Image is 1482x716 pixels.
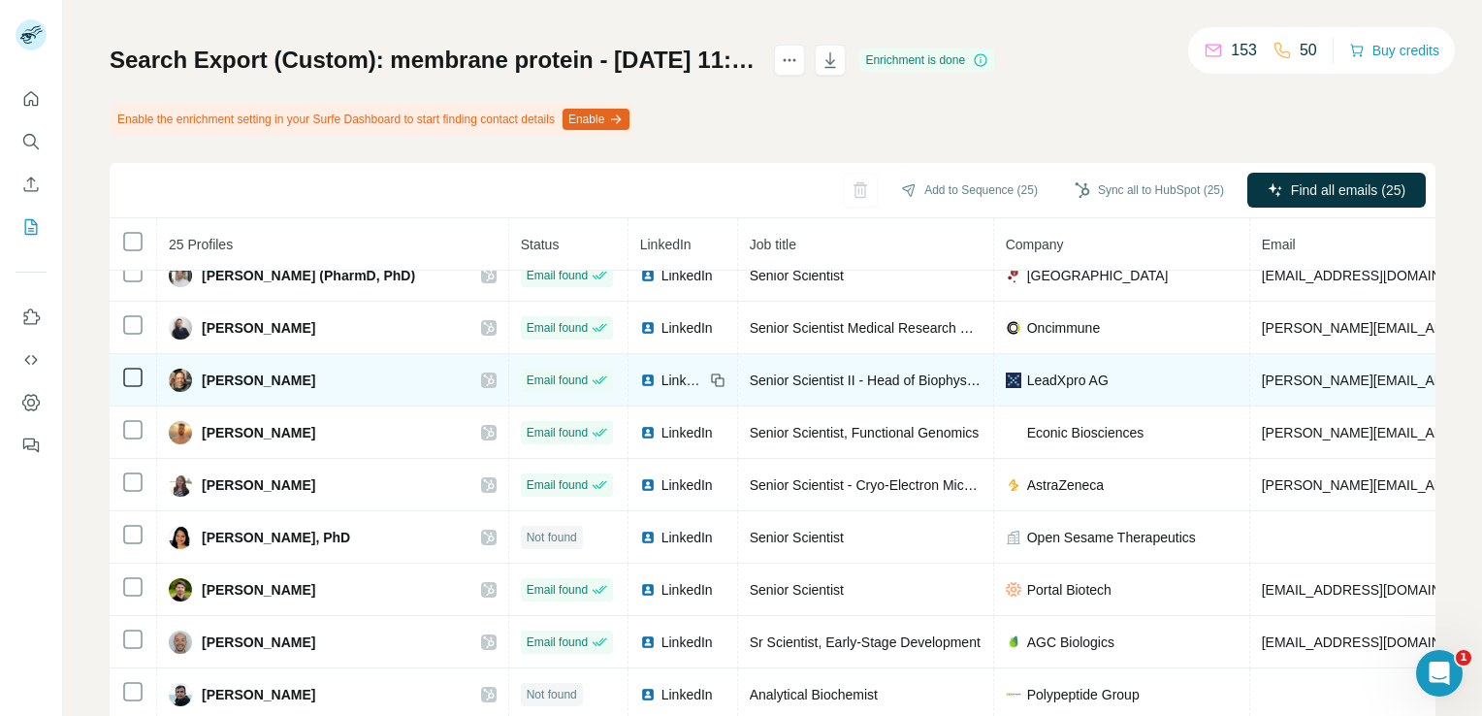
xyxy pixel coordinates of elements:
[661,318,713,338] span: LinkedIn
[661,266,713,285] span: LinkedIn
[527,476,588,494] span: Email found
[750,237,796,252] span: Job title
[202,266,415,285] span: [PERSON_NAME] (PharmD, PhD)
[1027,318,1100,338] span: Oncimmune
[1006,268,1021,283] img: company-logo
[1416,650,1463,697] iframe: Intercom live chat
[169,421,192,444] img: Avatar
[16,342,47,377] button: Use Surfe API
[527,634,588,651] span: Email found
[750,425,980,440] span: Senior Scientist, Functional Genomics
[169,237,233,252] span: 25 Profiles
[750,687,878,702] span: Analytical Biochemist
[169,578,192,602] img: Avatar
[1061,176,1238,205] button: Sync all to HubSpot (25)
[1006,635,1021,650] img: company-logo
[1006,237,1064,252] span: Company
[1291,180,1405,200] span: Find all emails (25)
[640,268,656,283] img: LinkedIn logo
[887,176,1051,205] button: Add to Sequence (25)
[110,45,757,76] h1: Search Export (Custom): membrane protein - [DATE] 11:49
[750,582,844,598] span: Senior Scientist
[1006,687,1021,702] img: company-logo
[527,686,577,703] span: Not found
[1027,528,1196,547] span: Open Sesame Therapeutics
[1006,425,1021,440] img: company-logo
[640,582,656,598] img: LinkedIn logo
[527,319,588,337] span: Email found
[640,320,656,336] img: LinkedIn logo
[661,580,713,600] span: LinkedIn
[169,316,192,340] img: Avatar
[527,581,588,599] span: Email found
[563,109,629,130] button: Enable
[774,45,805,76] button: actions
[1027,633,1114,652] span: AGC Biologics
[110,103,633,136] div: Enable the enrichment setting in your Surfe Dashboard to start finding contact details
[202,580,315,600] span: [PERSON_NAME]
[661,685,713,704] span: LinkedIn
[640,373,656,388] img: LinkedIn logo
[661,371,704,390] span: LinkedIn
[661,423,713,442] span: LinkedIn
[16,124,47,159] button: Search
[1027,371,1109,390] span: LeadXpro AG
[16,167,47,202] button: Enrich CSV
[1262,237,1296,252] span: Email
[16,428,47,463] button: Feedback
[1456,650,1471,666] span: 1
[750,530,844,545] span: Senior Scientist
[1006,320,1021,336] img: company-logo
[640,237,692,252] span: LinkedIn
[169,631,192,654] img: Avatar
[1300,39,1317,62] p: 50
[661,528,713,547] span: LinkedIn
[661,475,713,495] span: LinkedIn
[1027,685,1140,704] span: Polypeptide Group
[1231,39,1257,62] p: 153
[527,267,588,284] span: Email found
[750,635,981,650] span: Sr Scientist, Early-Stage Development
[202,633,315,652] span: [PERSON_NAME]
[1027,475,1104,495] span: AstraZeneca
[169,683,192,706] img: Avatar
[169,473,192,497] img: Avatar
[750,320,1069,336] span: Senior Scientist Medical Research & Projektmanager
[202,371,315,390] span: [PERSON_NAME]
[1247,173,1426,208] button: Find all emails (25)
[527,424,588,441] span: Email found
[16,300,47,335] button: Use Surfe on LinkedIn
[16,81,47,116] button: Quick start
[521,237,560,252] span: Status
[640,635,656,650] img: LinkedIn logo
[202,528,350,547] span: [PERSON_NAME], PhD
[202,685,315,704] span: [PERSON_NAME]
[202,475,315,495] span: [PERSON_NAME]
[527,372,588,389] span: Email found
[1349,37,1439,64] button: Buy credits
[640,425,656,440] img: LinkedIn logo
[1006,582,1021,598] img: company-logo
[1027,423,1144,442] span: Econic Biosciences
[640,530,656,545] img: LinkedIn logo
[202,423,315,442] span: [PERSON_NAME]
[169,264,192,287] img: Avatar
[1027,580,1111,600] span: Portal Biotech
[1006,373,1021,388] img: company-logo
[16,210,47,244] button: My lists
[750,268,844,283] span: Senior Scientist
[169,526,192,549] img: Avatar
[859,49,994,72] div: Enrichment is done
[640,687,656,702] img: LinkedIn logo
[1006,477,1021,493] img: company-logo
[750,477,1018,493] span: Senior Scientist - Cryo-Electron Microscopist
[750,373,983,388] span: Senior Scientist II - Head of Biophysics
[16,385,47,420] button: Dashboard
[527,529,577,546] span: Not found
[640,477,656,493] img: LinkedIn logo
[1027,266,1169,285] span: [GEOGRAPHIC_DATA]
[202,318,315,338] span: [PERSON_NAME]
[169,369,192,392] img: Avatar
[661,633,713,652] span: LinkedIn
